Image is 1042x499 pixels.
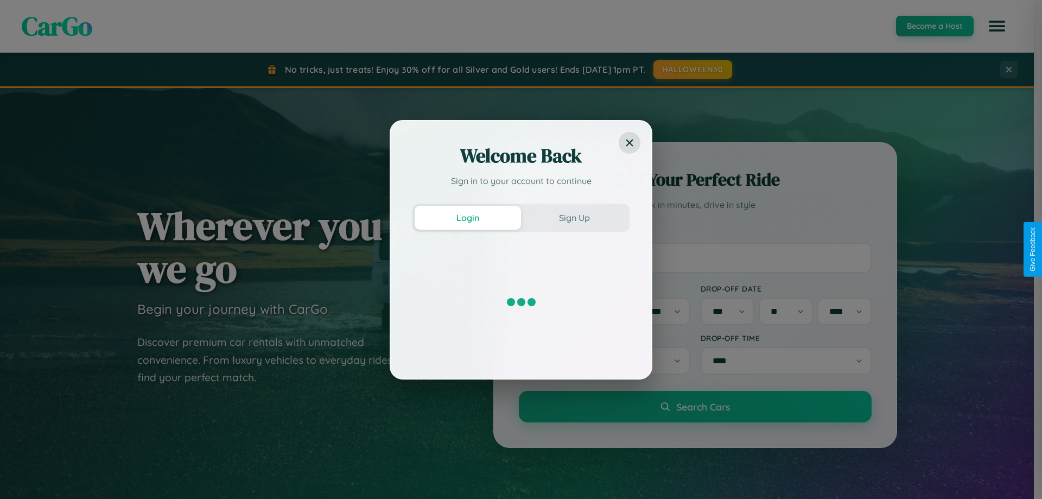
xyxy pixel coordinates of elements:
button: Login [415,206,521,230]
h2: Welcome Back [412,143,630,169]
p: Sign in to your account to continue [412,174,630,187]
iframe: Intercom live chat [11,462,37,488]
button: Sign Up [521,206,627,230]
div: Give Feedback [1029,228,1037,271]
